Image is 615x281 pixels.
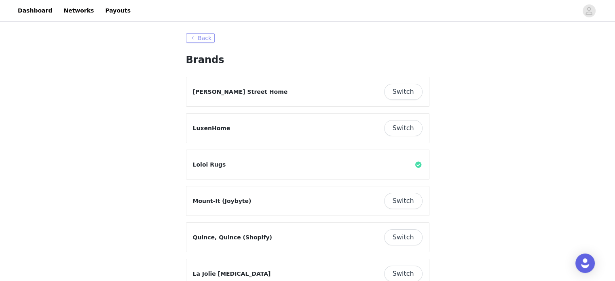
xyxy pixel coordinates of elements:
[59,2,99,20] a: Networks
[384,120,423,136] button: Switch
[575,254,595,273] div: Open Intercom Messenger
[193,124,230,133] p: LuxenHome
[585,4,593,17] div: avatar
[193,233,272,242] p: Quince, Quince (Shopify)
[193,88,288,96] p: [PERSON_NAME] Street Home
[193,270,271,278] p: La Jolie [MEDICAL_DATA]
[384,229,423,245] button: Switch
[384,84,423,100] button: Switch
[193,161,226,169] p: Loloi Rugs
[186,33,215,43] button: Back
[193,197,251,205] p: Mount-It (Joybyte)
[100,2,135,20] a: Payouts
[384,193,423,209] button: Switch
[186,53,429,67] h1: Brands
[13,2,57,20] a: Dashboard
